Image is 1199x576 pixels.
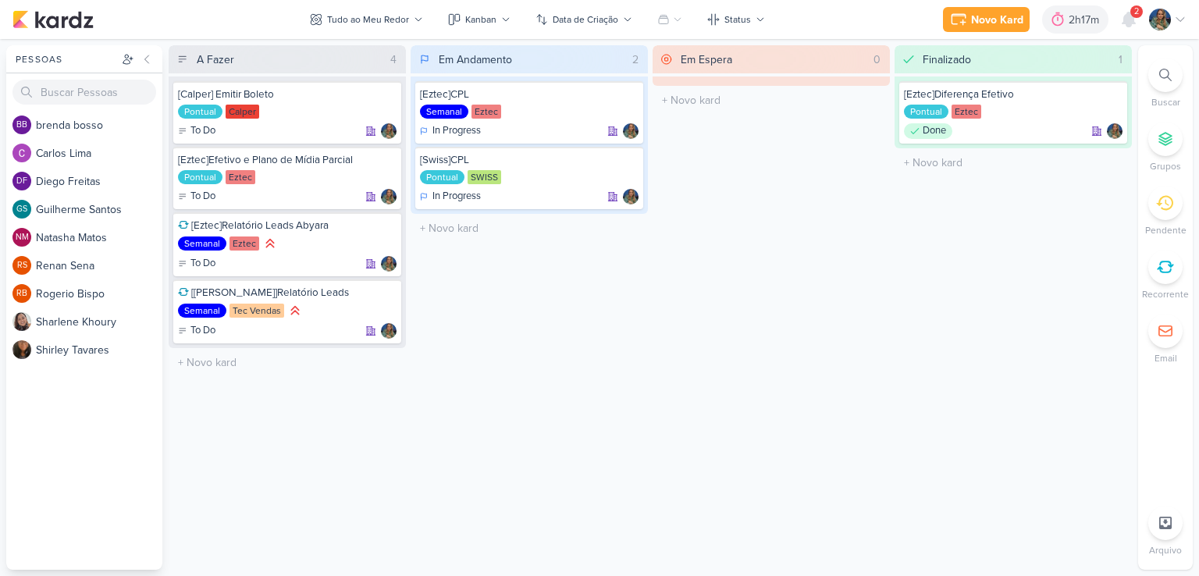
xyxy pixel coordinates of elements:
p: RB [16,290,27,298]
div: C a r l o s L i m a [36,145,162,162]
div: 2 [626,52,645,68]
div: brenda bosso [12,116,31,134]
div: D i e g o F r e i t a s [36,173,162,190]
div: S h a r l e n e K h o u r y [36,314,162,330]
div: 2h17m [1069,12,1104,28]
p: To Do [190,323,215,339]
button: Novo Kard [943,7,1030,32]
input: + Novo kard [414,217,645,240]
div: Novo Kard [971,12,1023,28]
div: Renan Sena [12,256,31,275]
div: Calper [226,105,259,119]
div: Em Espera [681,52,732,68]
img: Isabella Gutierres [381,123,397,139]
p: Recorrente [1142,287,1189,301]
p: To Do [190,189,215,204]
div: Em Andamento [439,52,512,68]
div: 0 [867,52,887,68]
p: To Do [190,123,215,139]
img: Isabella Gutierres [381,189,397,204]
p: Email [1155,351,1177,365]
p: DF [16,177,27,186]
img: Isabella Gutierres [623,189,639,204]
img: Isabella Gutierres [623,123,639,139]
div: Tec Vendas [229,304,284,318]
div: S h i r l e y T a v a r e s [36,342,162,358]
div: Eztec [952,105,981,119]
div: Rogerio Bispo [12,284,31,303]
input: + Novo kard [172,351,403,374]
div: [Eztec]Diferença Efetivo [904,87,1123,101]
div: In Progress [420,123,481,139]
div: b r e n d a b o s s o [36,117,162,133]
div: Done [904,123,952,139]
div: Semanal [178,304,226,318]
img: Isabella Gutierres [381,323,397,339]
div: Diego Freitas [12,172,31,190]
div: In Progress [420,189,481,204]
img: Isabella Gutierres [381,256,397,272]
div: [Eztec]Relatório Leads Abyara [178,219,397,233]
p: RS [17,261,27,270]
div: Pessoas [12,52,119,66]
img: Isabella Gutierres [1107,123,1123,139]
input: Buscar Pessoas [12,80,156,105]
div: Finalizado [923,52,971,68]
li: Ctrl + F [1138,58,1193,109]
p: Grupos [1150,159,1181,173]
div: R o g e r i o B i s p o [36,286,162,302]
p: Done [923,123,946,139]
div: Eztec [471,105,501,119]
div: SWISS [468,170,501,184]
input: + Novo kard [898,151,1129,174]
p: Arquivo [1149,543,1182,557]
p: To Do [190,256,215,272]
div: To Do [178,123,215,139]
p: NM [16,233,29,242]
img: Shirley Tavares [12,340,31,359]
div: 1 [1112,52,1129,68]
p: In Progress [432,123,481,139]
img: kardz.app [12,10,94,29]
div: Pontual [904,105,948,119]
p: Buscar [1151,95,1180,109]
div: Responsável: Isabella Gutierres [381,256,397,272]
div: G u i l h e r m e S a n t o s [36,201,162,218]
p: GS [16,205,27,214]
div: To Do [178,256,215,272]
div: Responsável: Isabella Gutierres [381,323,397,339]
div: Responsável: Isabella Gutierres [623,123,639,139]
div: Eztec [229,236,259,251]
p: bb [16,121,27,130]
div: 4 [384,52,403,68]
img: Carlos Lima [12,144,31,162]
div: To Do [178,323,215,339]
p: In Progress [432,189,481,204]
div: Natasha Matos [12,228,31,247]
div: Responsável: Isabella Gutierres [1107,123,1123,139]
p: Pendente [1145,223,1187,237]
div: Responsável: Isabella Gutierres [381,189,397,204]
div: [Eztec]Efetivo e Plano de Mídia Parcial [178,153,397,167]
img: Sharlene Khoury [12,312,31,331]
div: [Swiss]CPL [420,153,639,167]
div: A Fazer [197,52,234,68]
div: Eztec [226,170,255,184]
div: Semanal [178,236,226,251]
div: Pontual [420,170,464,184]
div: Pontual [178,105,222,119]
div: Pontual [178,170,222,184]
div: Responsável: Isabella Gutierres [381,123,397,139]
div: Semanal [420,105,468,119]
div: Prioridade Alta [262,236,278,251]
div: R e n a n S e n a [36,258,162,274]
img: Isabella Gutierres [1149,9,1171,30]
span: 2 [1134,5,1139,18]
div: Guilherme Santos [12,200,31,219]
div: Prioridade Alta [287,303,303,318]
div: N a t a s h a M a t o s [36,229,162,246]
input: + Novo kard [656,89,887,112]
div: Responsável: Isabella Gutierres [623,189,639,204]
div: [Calper] Emitir Boleto [178,87,397,101]
div: To Do [178,189,215,204]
